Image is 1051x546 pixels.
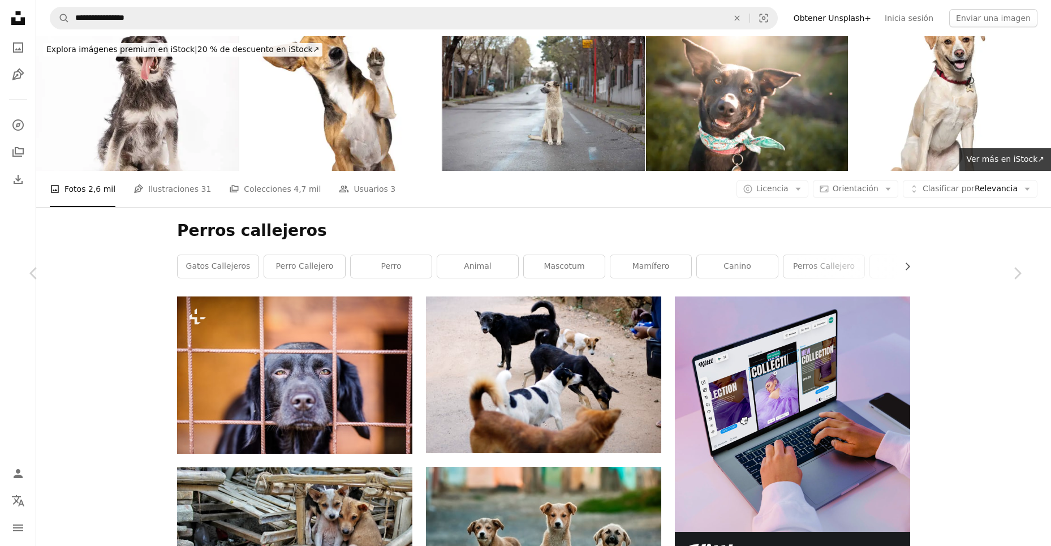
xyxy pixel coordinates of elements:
button: Borrar [725,7,750,29]
a: Iniciar sesión / Registrarse [7,462,29,485]
a: Perros de pelo corto blanco y negro [426,369,661,380]
button: desplazar lista a la derecha [897,255,910,278]
a: animal [437,255,518,278]
button: Enviar una imagen [949,9,1037,27]
button: Idioma [7,489,29,512]
span: Explora imágenes premium en iStock | [46,45,197,54]
span: Relevancia [923,183,1018,195]
a: Usuarios 3 [339,171,395,207]
button: Clasificar porRelevancia [903,180,1037,198]
a: mascotum [524,255,605,278]
button: Búsqueda visual [750,7,777,29]
span: 4,7 mil [294,183,321,195]
button: Menú [7,517,29,539]
a: Obtener Unsplash+ [787,9,878,27]
a: perro [351,255,432,278]
a: Fotografía de enfoque selectivo de tres cachorros marrones [426,535,661,545]
img: Retrato al aire libre de perro mutt negro [646,36,848,171]
a: Ilustraciones 31 [133,171,211,207]
a: Colecciones 4,7 mil [229,171,321,207]
span: Orientación [833,184,878,193]
a: Perros callejero [783,255,864,278]
a: mamífero [610,255,691,278]
img: Perro callejero está parado en medio de la calle. [442,36,644,171]
a: Historial de descargas [7,168,29,191]
img: Perro mestizo feliz sobre fondo blanco [849,36,1051,171]
a: Colecciones [7,141,29,164]
a: Explora imágenes premium en iStock|20 % de descuento en iStock↗ [36,36,329,63]
div: 20 % de descuento en iStock ↗ [43,43,322,57]
a: Perro callejero [264,255,345,278]
form: Encuentra imágenes en todo el sitio [50,7,778,29]
a: Siguiente [983,219,1051,328]
img: Perro juguetón sentado mirando a la cámara [36,36,238,171]
img: Perros de pelo corto blanco y negro [426,296,661,453]
span: Ver más en iStock ↗ [966,154,1044,164]
a: Perro [870,255,951,278]
span: 31 [201,183,211,195]
img: Primer plano de un perro en un refugio. Un perro negro asustado y triste mirando desde una jaula. [177,296,412,454]
a: canino [697,255,778,278]
a: Fotos [7,36,29,59]
a: Primer plano de un perro en un refugio. Un perro negro asustado y triste mirando desde una jaula. [177,370,412,380]
span: Licencia [756,184,789,193]
span: Clasificar por [923,184,975,193]
button: Orientación [813,180,898,198]
img: Perro sin raza sobre fondo blanco [239,36,441,171]
a: Ilustraciones [7,63,29,86]
span: 3 [390,183,395,195]
h1: Perros callejeros [177,221,910,241]
a: gatos callejeros [178,255,259,278]
a: Inicia sesión [878,9,940,27]
a: Ver más en iStock↗ [959,148,1051,171]
button: Licencia [736,180,808,198]
a: Explorar [7,114,29,136]
img: file-1719664968387-83d5a3f4d758image [675,296,910,532]
button: Buscar en Unsplash [50,7,70,29]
